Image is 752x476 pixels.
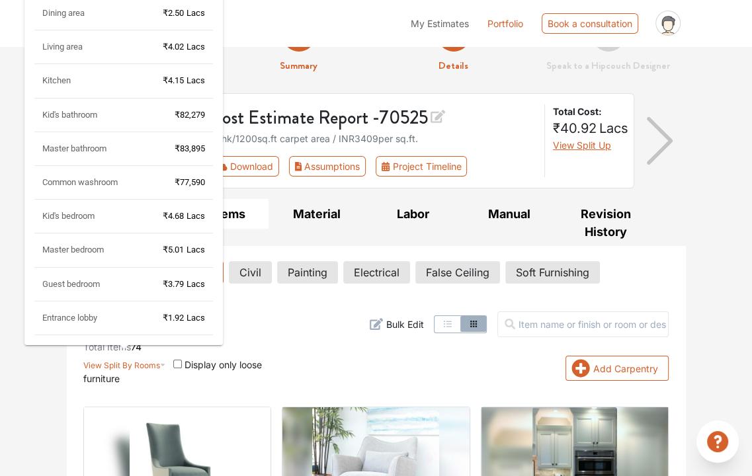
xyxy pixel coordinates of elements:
span: Kitchen [42,75,71,85]
span: Master bathroom [42,143,106,153]
button: Assumptions [289,156,366,177]
button: Material [269,199,365,229]
strong: Speak to a Hipcouch Designer [546,58,670,73]
span: ₹2.50 [163,8,184,18]
span: Display only loose furniture [83,359,263,384]
span: ₹82,279 [175,110,205,120]
button: Electrical [343,261,410,284]
div: Toolbar with button groups [210,156,536,177]
span: Lacs [187,279,205,289]
span: Lacs [187,8,205,18]
span: View Split By Rooms [83,360,160,370]
span: Lacs [187,313,205,323]
span: ₹83,895 [175,143,205,153]
button: View Split Up [553,138,611,152]
span: ₹5.01 [163,245,184,255]
span: ₹1.92 [163,313,184,323]
span: ₹4.02 [163,42,184,52]
span: Bulk Edit [386,317,423,331]
span: My Estimates [411,18,469,29]
button: View Split By Rooms [83,354,166,372]
span: ₹4.15 [163,75,184,85]
button: Download [210,156,279,177]
span: Kid's bathroom [42,110,97,120]
button: Project Timeline [376,156,467,177]
span: ₹40.92 [553,120,597,136]
span: Lacs [187,211,205,221]
span: Lacs [187,245,205,255]
span: Master bedroom [42,245,104,255]
strong: Summary [280,58,317,73]
button: Manual [461,199,558,229]
button: Add Carpentry [565,356,669,381]
h3: Cost Estimate Report - 70525 [210,104,536,129]
span: Kid's bedroom [42,211,95,221]
strong: Details [439,58,468,73]
div: First group [210,156,478,177]
div: Book a consultation [542,13,638,34]
a: Portfolio [487,17,523,30]
span: View Split Up [553,139,611,151]
div: 3bhk / 1200 sq.ft carpet area / INR 3409 per sq.ft. [210,132,536,145]
span: Entrance lobby [42,313,97,323]
span: Common washroom [42,177,118,187]
span: Lacs [599,120,628,136]
button: False Ceiling [415,261,500,284]
button: Civil [229,261,272,284]
button: Bulk Edit [370,317,423,331]
button: Soft Furnishing [505,261,600,284]
strong: Total Cost: [553,104,623,118]
span: Lacs [187,42,205,52]
button: Painting [277,261,338,284]
span: ₹3.79 [163,279,184,289]
button: Revision History [558,199,654,247]
input: Item name or finish or room or description [497,311,669,337]
span: Guest bedroom [42,279,100,289]
span: Living area [42,42,83,52]
span: ₹4.68 [163,211,184,221]
span: Lacs [187,75,205,85]
button: Labor [365,199,462,229]
span: Dining area [42,8,85,18]
span: ₹77,590 [175,177,205,187]
img: arrow right [647,117,673,165]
